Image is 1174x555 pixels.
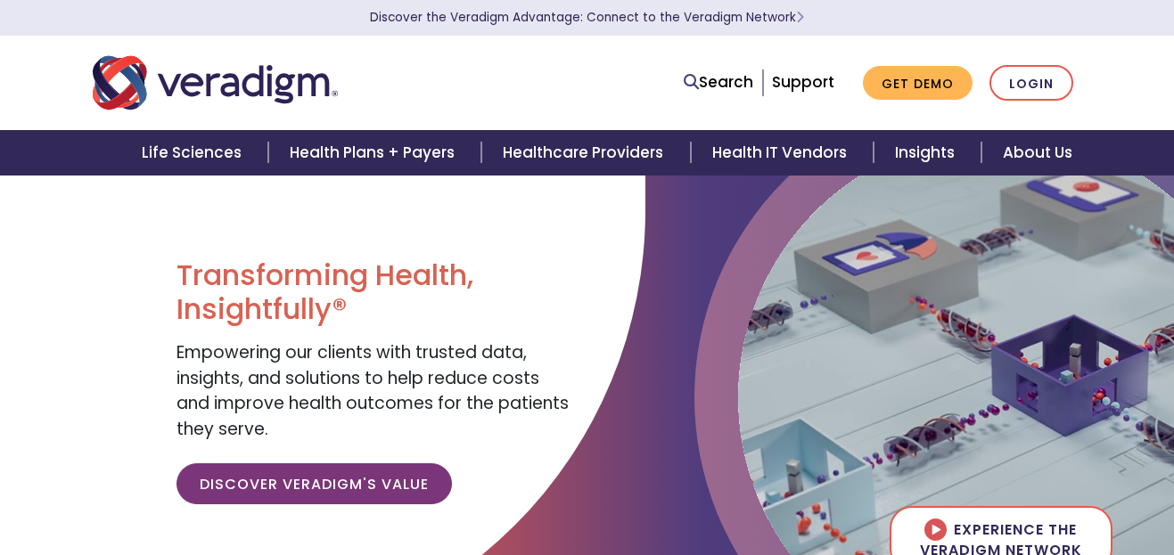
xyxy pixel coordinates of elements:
a: Insights [874,130,981,175]
a: Health Plans + Payers [268,130,481,175]
a: Login [989,65,1073,102]
a: Get Demo [863,66,973,101]
h1: Transforming Health, Insightfully® [177,258,573,327]
a: Discover Veradigm's Value [177,463,452,504]
a: Support [772,71,834,93]
a: Healthcare Providers [481,130,690,175]
a: Health IT Vendors [691,130,874,175]
a: Search [684,70,753,94]
a: About Us [981,130,1094,175]
span: Empowering our clients with trusted data, insights, and solutions to help reduce costs and improv... [177,340,569,441]
span: Learn More [796,9,804,26]
img: Veradigm logo [93,53,338,112]
a: Discover the Veradigm Advantage: Connect to the Veradigm NetworkLearn More [370,9,804,26]
a: Life Sciences [120,130,268,175]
